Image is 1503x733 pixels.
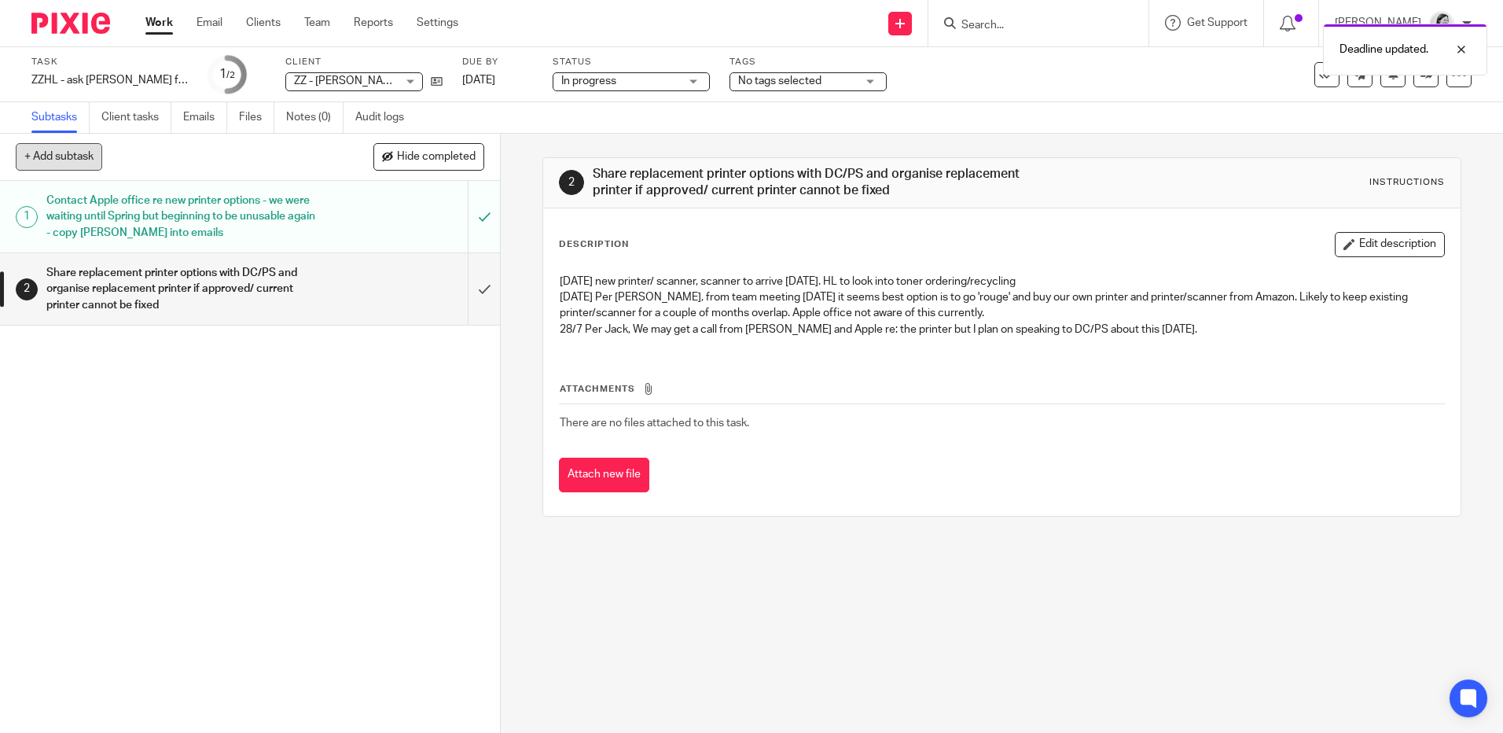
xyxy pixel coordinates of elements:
a: Notes (0) [286,102,344,133]
button: + Add subtask [16,143,102,170]
a: Settings [417,15,458,31]
a: Emails [183,102,227,133]
div: 1 [219,65,235,83]
a: Subtasks [31,102,90,133]
label: Client [285,56,443,68]
div: ZZHL - ask Jack for update on printer/scanner plan [31,72,189,88]
p: Deadline updated. [1339,42,1428,57]
a: Files [239,102,274,133]
small: /2 [226,71,235,79]
div: ZZHL - ask [PERSON_NAME] for update on printer/scanner plan [31,72,189,88]
span: There are no files attached to this task. [560,418,749,429]
button: Hide completed [373,143,484,170]
p: [DATE] new printer/ scanner, scanner to arrive [DATE]. HL to look into toner ordering/recycling [560,274,1443,289]
h1: Contact Apple office re new printer options - we were waiting until Spring but beginning to be un... [46,189,317,245]
label: Due by [462,56,533,68]
a: Work [145,15,173,31]
a: Reports [354,15,393,31]
label: Tags [729,56,887,68]
label: Task [31,56,189,68]
a: Team [304,15,330,31]
a: Client tasks [101,102,171,133]
p: [DATE] Per [PERSON_NAME], from team meeting [DATE] it seems best option is to go 'rouge' and buy ... [560,289,1443,322]
span: ZZ - [PERSON_NAME] [294,76,402,87]
button: Attach new file [559,458,649,493]
span: Hide completed [397,151,476,164]
a: Clients [246,15,281,31]
img: Pixie [31,13,110,34]
span: [DATE] [462,75,495,86]
span: No tags selected [738,76,821,87]
a: Audit logs [355,102,416,133]
span: In progress [561,76,616,87]
p: 28/7 Per Jack, We may get a call from [PERSON_NAME] and Apple re: the printer but I plan on speak... [560,322,1443,337]
img: Helen_2025.jpg [1429,11,1454,36]
div: Instructions [1369,176,1445,189]
div: 2 [16,278,38,300]
h1: Share replacement printer options with DC/PS and organise replacement printer if approved/ curren... [46,261,317,317]
h1: Share replacement printer options with DC/PS and organise replacement printer if approved/ curren... [593,166,1035,200]
a: Email [197,15,222,31]
button: Edit description [1335,232,1445,257]
div: 2 [559,170,584,195]
span: Attachments [560,385,635,393]
div: 1 [16,206,38,228]
p: Description [559,238,629,251]
label: Status [553,56,710,68]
